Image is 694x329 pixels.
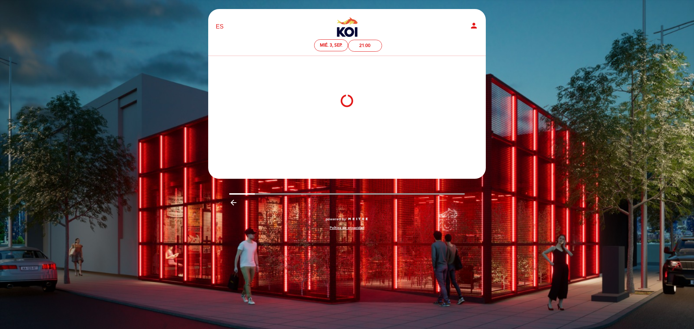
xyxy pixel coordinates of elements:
[359,43,370,48] div: 21:00
[326,217,346,222] span: powered by
[470,21,478,33] button: person
[320,43,342,48] div: mié. 3, sep.
[326,217,368,222] a: powered by
[302,17,392,37] a: KOI OLIVOS
[470,21,478,30] i: person
[348,217,368,221] img: MEITRE
[330,225,364,230] a: Política de privacidad
[229,198,238,207] i: arrow_backward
